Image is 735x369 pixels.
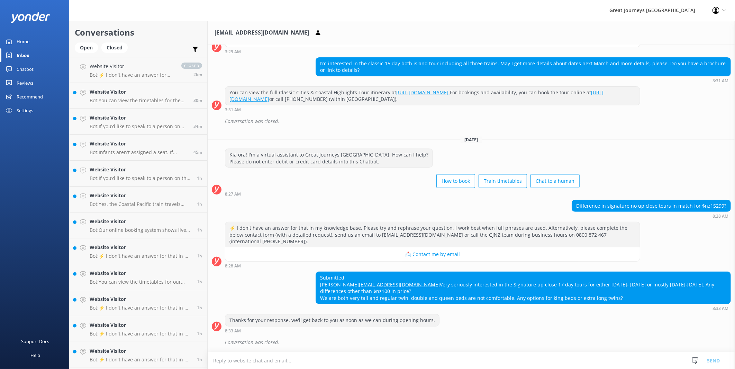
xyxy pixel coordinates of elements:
span: Oct 08 2025 11:47am (UTC +13:00) Pacific/Auckland [197,305,202,311]
span: Oct 08 2025 01:04pm (UTC +13:00) Pacific/Auckland [193,97,202,103]
p: Bot: ⚡ I don't have an answer for that in my knowledge base. Please try and rephrase your questio... [90,72,174,78]
h4: Website Visitor [90,321,192,329]
div: Support Docs [21,334,49,348]
a: Website VisitorBot:⚡ I don't have an answer for that in my knowledge base. Please try and rephras... [70,57,207,83]
button: Train timetables [479,174,527,188]
a: Closed [101,44,131,51]
a: Website VisitorBot:Infants aren't assigned a seat. If you're bringing a car seat for your baby, y... [70,135,207,161]
div: Oct 07 2025 08:27am (UTC +13:00) Pacific/Auckland [225,191,580,196]
span: Oct 08 2025 01:00pm (UTC +13:00) Pacific/Auckland [193,123,202,129]
h4: Website Visitor [90,347,192,355]
h4: Website Visitor [90,295,192,303]
a: Website VisitorBot:Our online booking system shows live availability. If you see 'fully booked', ... [70,212,207,238]
a: Website VisitorBot:If you’d like to speak to a person on the Great Journeys NZ team, please call ... [70,161,207,187]
strong: 8:28 AM [713,214,728,218]
div: Oct 07 2025 08:33am (UTC +13:00) Pacific/Auckland [316,306,731,311]
strong: 8:27 AM [225,192,241,196]
strong: 8:33 AM [713,306,728,311]
span: Oct 08 2025 11:45am (UTC +13:00) Pacific/Auckland [197,357,202,362]
div: Conversation was closed. [225,115,731,127]
strong: 8:28 AM [225,264,241,268]
div: 2025-09-19T10:22:52.372 [212,115,731,127]
span: Oct 08 2025 12:49pm (UTC +13:00) Pacific/Auckland [193,149,202,155]
p: Bot: You can view the timetables for our Northern Explorer, Coastal Pacific, and TranzAlpine Scen... [90,279,192,285]
a: Website VisitorBot:Yes, the Coastal Pacific train travels between [GEOGRAPHIC_DATA] and [GEOGRAPH... [70,187,207,212]
span: Oct 08 2025 12:19pm (UTC +13:00) Pacific/Auckland [197,227,202,233]
p: Bot: If you’d like to speak to a person on the Great Journeys NZ team, please call [PHONE_NUMBER]... [90,175,192,181]
a: Website VisitorBot:If you’d like to speak to a person on the Great Journeys NZ team, please call ... [70,109,207,135]
p: Bot: If you’d like to speak to a person on the Great Journeys NZ team, please call [PHONE_NUMBER]... [90,123,188,130]
span: [DATE] [461,137,482,143]
div: Settings [17,104,33,117]
h4: Website Visitor [90,192,192,199]
div: Thanks for your response, we'll get back to you as soon as we can during opening hours. [225,314,439,326]
a: Website VisitorBot:You can view the timetables for the Northern Explorer, Coastal Pacific, and Tr... [70,83,207,109]
p: Bot: Yes, the Coastal Pacific train travels between [GEOGRAPHIC_DATA] and [GEOGRAPHIC_DATA]. You ... [90,201,192,207]
button: 📩 Contact me by email [225,247,640,261]
div: Kia ora! I'm a virtual assistant to Great Journeys [GEOGRAPHIC_DATA]. How can I help? Please do n... [225,149,433,167]
p: Bot: ⚡ I don't have an answer for that in my knowledge base. Please try and rephrase your questio... [90,357,192,363]
p: Bot: Infants aren't assigned a seat. If you're bringing a car seat for your baby, you'll need to ... [90,149,188,155]
div: Recommend [17,90,43,104]
p: Bot: ⚡ I don't have an answer for that in my knowledge base. Please try and rephrase your questio... [90,253,192,259]
div: Closed [101,42,128,53]
div: Home [17,35,29,48]
div: Inbox [17,48,29,62]
span: Oct 08 2025 12:29pm (UTC +13:00) Pacific/Auckland [197,201,202,207]
h4: Website Visitor [90,244,192,251]
strong: 3:31 AM [713,79,728,83]
a: Website VisitorBot:⚡ I don't have an answer for that in my knowledge base. Please try and rephras... [70,342,207,368]
strong: 3:31 AM [225,108,241,112]
h4: Website Visitor [90,88,188,96]
p: Bot: ⚡ I don't have an answer for that in my knowledge base. Please try and rephrase your questio... [90,331,192,337]
p: Bot: You can view the timetables for the Northern Explorer, Coastal Pacific, and TranzAlpine Scen... [90,97,188,104]
h4: Website Visitor [90,269,192,277]
div: Submitted: [PERSON_NAME] Very seriously interested in the Signature up close 17 day tours for eit... [316,272,731,304]
a: Open [75,44,101,51]
h2: Conversations [75,26,202,39]
button: Chat to a human [530,174,580,188]
strong: 8:33 AM [225,329,241,333]
a: [EMAIL_ADDRESS][DOMAIN_NAME] [359,281,440,288]
a: Website VisitorBot:⚡ I don't have an answer for that in my knowledge base. Please try and rephras... [70,238,207,264]
div: Oct 07 2025 08:33am (UTC +13:00) Pacific/Auckland [225,328,439,333]
div: You can view the full Classic Cities & Coastal Highlights Tour itinerary at For bookings and avai... [225,87,640,105]
span: Oct 08 2025 11:47am (UTC +13:00) Pacific/Auckland [197,331,202,337]
div: Conversation was closed. [225,337,731,348]
h4: Website Visitor [90,218,192,225]
strong: 3:29 AM [225,50,241,54]
p: Bot: Our online booking system shows live availability. If you see 'fully booked', it is likely a... [90,227,192,233]
div: Help [30,348,40,362]
span: Oct 08 2025 12:34pm (UTC +13:00) Pacific/Auckland [197,175,202,181]
div: 2025-10-07T08:18:04.862 [212,337,731,348]
h3: [EMAIL_ADDRESS][DOMAIN_NAME] [215,28,309,37]
a: Website VisitorBot:You can view the timetables for our Northern Explorer, Coastal Pacific, and Tr... [70,264,207,290]
div: ⚡ I don't have an answer for that in my knowledge base. Please try and rephrase your question, I ... [225,222,640,247]
div: Oct 07 2025 08:28am (UTC +13:00) Pacific/Auckland [225,263,640,268]
div: Chatbot [17,62,34,76]
p: Bot: ⚡ I don't have an answer for that in my knowledge base. Please try and rephrase your questio... [90,305,192,311]
div: Oct 07 2025 08:28am (UTC +13:00) Pacific/Auckland [572,214,731,218]
span: closed [181,63,202,69]
div: Sep 19 2025 03:31am (UTC +13:00) Pacific/Auckland [225,107,640,112]
div: Reviews [17,76,33,90]
h4: Website Visitor [90,114,188,122]
h4: Website Visitor [90,140,188,148]
div: Open [75,42,98,53]
div: Difference in signature no up close tours in match for $nz15299? [572,200,731,212]
button: How to book [436,174,475,188]
img: yonder-white-logo.png [10,12,50,23]
h4: Website Visitor [90,63,174,70]
a: Website VisitorBot:⚡ I don't have an answer for that in my knowledge base. Please try and rephras... [70,290,207,316]
h4: Website Visitor [90,166,192,173]
a: [URL][DOMAIN_NAME]. [396,89,450,96]
span: Oct 08 2025 12:01pm (UTC +13:00) Pacific/Auckland [197,253,202,259]
span: Oct 08 2025 01:07pm (UTC +13:00) Pacific/Auckland [193,72,202,77]
a: [URL][DOMAIN_NAME] [229,89,604,103]
span: Oct 08 2025 11:55am (UTC +13:00) Pacific/Auckland [197,279,202,285]
a: Website VisitorBot:⚡ I don't have an answer for that in my knowledge base. Please try and rephras... [70,316,207,342]
div: Sep 19 2025 03:31am (UTC +13:00) Pacific/Auckland [316,78,731,83]
div: Sep 19 2025 03:29am (UTC +13:00) Pacific/Auckland [225,49,640,54]
div: I’m interested in the classic 15 day both island tour including all three trains. May I get more ... [316,58,731,76]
